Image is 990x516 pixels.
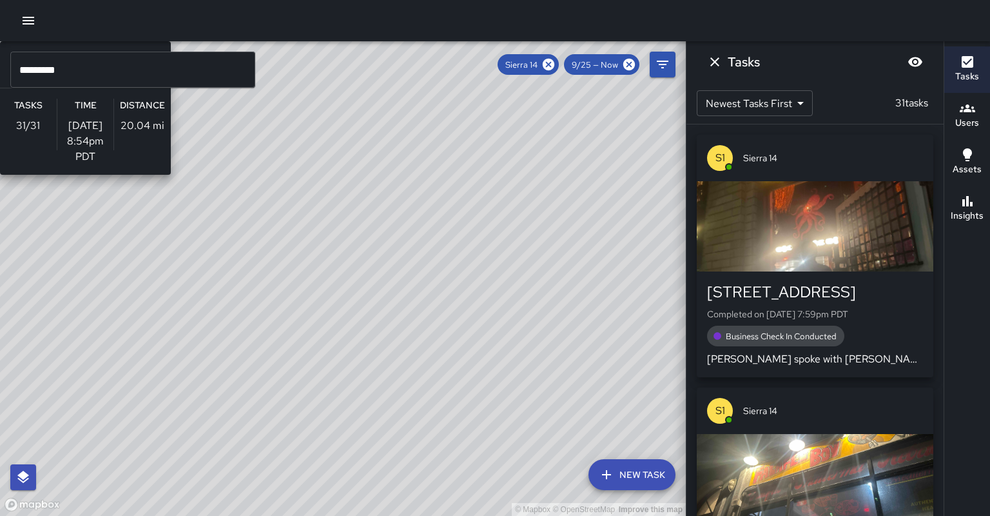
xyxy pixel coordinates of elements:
p: Completed on [DATE] 7:59pm PDT [707,308,923,321]
button: Dismiss [702,49,728,75]
h6: Insights [951,209,984,223]
p: 31 tasks [890,95,933,111]
div: 9/25 — Now [564,54,639,75]
span: Business Check In Conducted [718,331,844,342]
h6: Tasks [14,99,43,113]
button: Insights [944,186,990,232]
button: Blur [902,49,928,75]
h6: Users [955,116,979,130]
h6: Tasks [728,52,760,72]
p: 20.04 mi [121,118,164,134]
button: Filters [650,52,675,77]
button: Assets [944,139,990,186]
button: New Task [588,459,675,490]
span: Sierra 14 [498,59,545,70]
div: [STREET_ADDRESS] [707,282,923,303]
p: [PERSON_NAME] spoke with [PERSON_NAME] [707,352,923,367]
h6: Distance [120,99,165,113]
p: [DATE] 8:54pm PDT [57,118,114,164]
h6: Assets [953,163,982,177]
button: S1Sierra 14[STREET_ADDRESS]Completed on [DATE] 7:59pm PDTBusiness Check In Conducted[PERSON_NAME]... [697,135,933,377]
p: S1 [715,150,725,166]
div: Sierra 14 [498,54,559,75]
span: Sierra 14 [743,404,923,417]
button: Users [944,93,990,139]
button: Tasks [944,46,990,93]
div: Newest Tasks First [697,90,813,116]
span: 9/25 — Now [564,59,626,70]
span: Sierra 14 [743,152,923,164]
h6: Time [75,99,97,113]
h6: Tasks [955,70,979,84]
p: 31 / 31 [16,118,40,134]
p: S1 [715,403,725,419]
